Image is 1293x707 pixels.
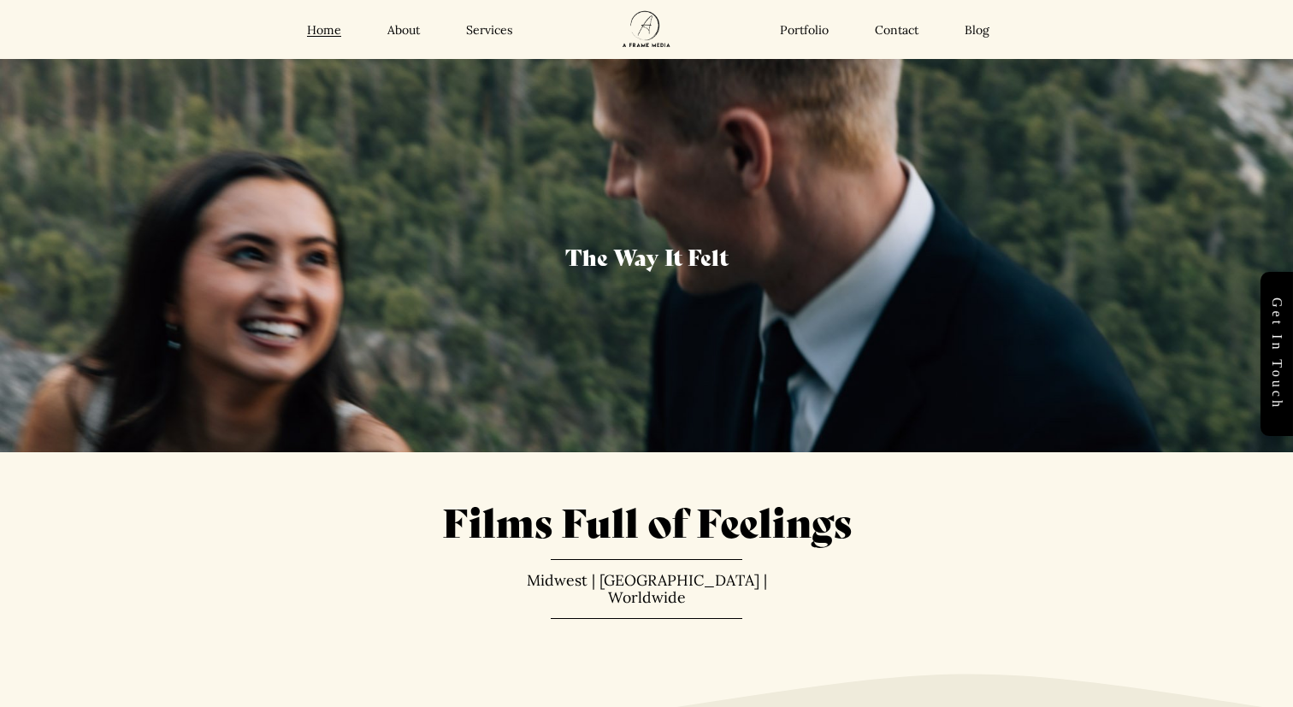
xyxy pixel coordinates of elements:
[500,572,793,605] p: Midwest | [GEOGRAPHIC_DATA] | Worldwide
[387,22,420,38] a: About
[565,240,729,272] span: The Way It Felt
[1261,272,1293,436] a: Get in touch
[307,22,341,38] a: Home
[48,495,1245,546] h1: Films Full of Feelings
[780,22,829,38] a: Portfolio
[466,22,513,38] a: Services
[875,22,918,38] a: Contact
[965,22,989,38] a: Blog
